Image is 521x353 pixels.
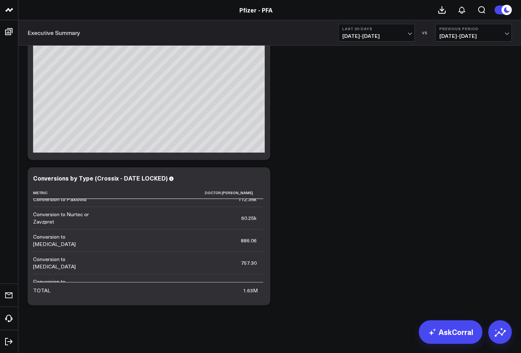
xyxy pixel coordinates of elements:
div: Conversion to [MEDICAL_DATA] [33,278,100,293]
b: Previous Period [439,26,508,31]
span: [DATE] - [DATE] [342,33,411,39]
div: Conversion to Paxlovid [33,196,86,203]
div: Conversion to [MEDICAL_DATA] [33,256,100,270]
div: 380.83 [241,282,257,289]
div: 886.06 [241,237,257,244]
div: Conversions by Type (Crossix - DATE LOCKED) [33,174,168,182]
button: Previous Period[DATE]-[DATE] [435,24,512,42]
th: Metric [33,187,107,199]
div: 1.63M [243,287,258,294]
a: AskCorral [419,320,482,344]
div: VS [418,31,432,35]
a: Pfizer - PFA [239,6,272,14]
a: Executive Summary [28,29,80,37]
div: 112.35k [238,196,257,203]
div: Conversion to Nurtec or Zavzpret [33,211,100,225]
div: 757.30 [241,259,257,267]
span: [DATE] - [DATE] [439,33,508,39]
div: TOTAL [33,287,50,294]
b: Last 30 Days [342,26,411,31]
th: Doctor [PERSON_NAME] [107,187,263,199]
div: Conversion to [MEDICAL_DATA] [33,233,100,248]
button: Last 30 Days[DATE]-[DATE] [338,24,415,42]
div: 60.25k [241,214,257,222]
